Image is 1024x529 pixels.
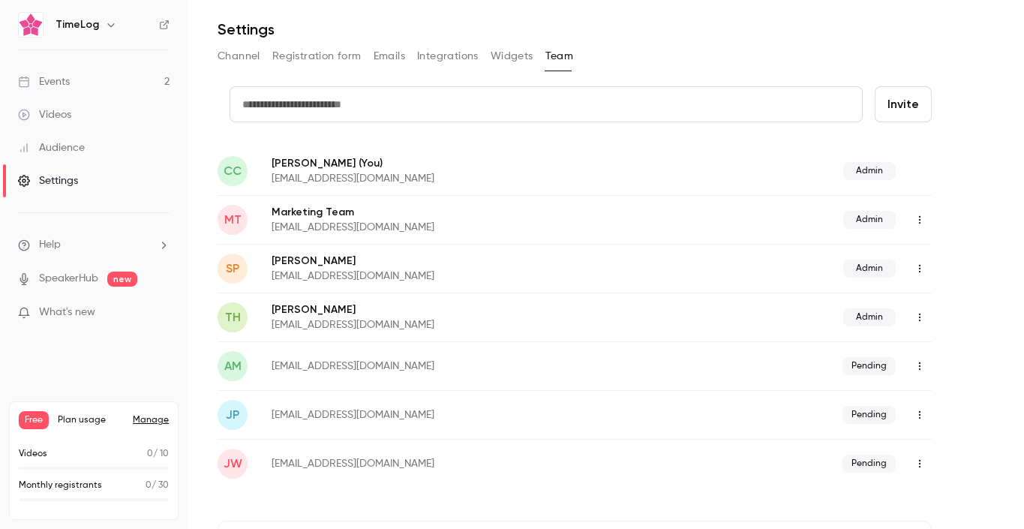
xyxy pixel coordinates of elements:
span: Admin [843,308,896,326]
span: Free [19,411,49,429]
button: Widgets [491,44,533,68]
a: SpeakerHub [39,271,98,287]
span: Admin [843,162,896,180]
span: Pending [842,406,896,424]
p: [EMAIL_ADDRESS][DOMAIN_NAME] [272,269,639,284]
span: MT [224,211,242,229]
p: / 10 [147,447,169,461]
span: (You) [356,155,383,171]
img: TimeLog [19,13,43,37]
h1: Settings [218,20,275,38]
p: [PERSON_NAME] [272,302,639,317]
span: What's new [39,305,95,320]
p: [EMAIL_ADDRESS][DOMAIN_NAME] [272,456,638,471]
button: Team [545,44,574,68]
p: [EMAIL_ADDRESS][DOMAIN_NAME] [272,171,639,186]
span: TH [225,308,241,326]
p: / 30 [146,479,169,492]
span: 0 [147,449,153,458]
button: Emails [374,44,405,68]
span: Pending [842,455,896,473]
span: 0 [146,481,152,490]
p: Videos [19,447,47,461]
span: am [224,357,242,375]
span: Admin [843,211,896,229]
span: jw [224,455,242,473]
p: Monthly registrants [19,479,102,492]
h6: TimeLog [56,17,99,32]
span: CC [224,162,242,180]
p: [PERSON_NAME] [272,254,639,269]
span: SP [226,260,239,278]
button: Channel [218,44,260,68]
div: Events [18,74,70,89]
li: help-dropdown-opener [18,237,170,253]
span: Plan usage [58,414,124,426]
p: [EMAIL_ADDRESS][DOMAIN_NAME] [272,317,639,332]
button: Invite [875,86,932,122]
span: new [107,272,137,287]
span: jp [226,406,239,424]
p: [EMAIL_ADDRESS][DOMAIN_NAME] [272,407,638,422]
p: [EMAIL_ADDRESS][DOMAIN_NAME] [272,359,638,374]
button: Registration form [272,44,362,68]
div: Videos [18,107,71,122]
span: Pending [842,357,896,375]
p: [PERSON_NAME] [272,155,639,171]
div: Settings [18,173,78,188]
div: Audience [18,140,85,155]
span: Admin [843,260,896,278]
p: Marketing Team [272,205,639,220]
a: Manage [133,414,169,426]
span: Help [39,237,61,253]
iframe: Noticeable Trigger [152,306,170,320]
button: Integrations [417,44,479,68]
p: [EMAIL_ADDRESS][DOMAIN_NAME] [272,220,639,235]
